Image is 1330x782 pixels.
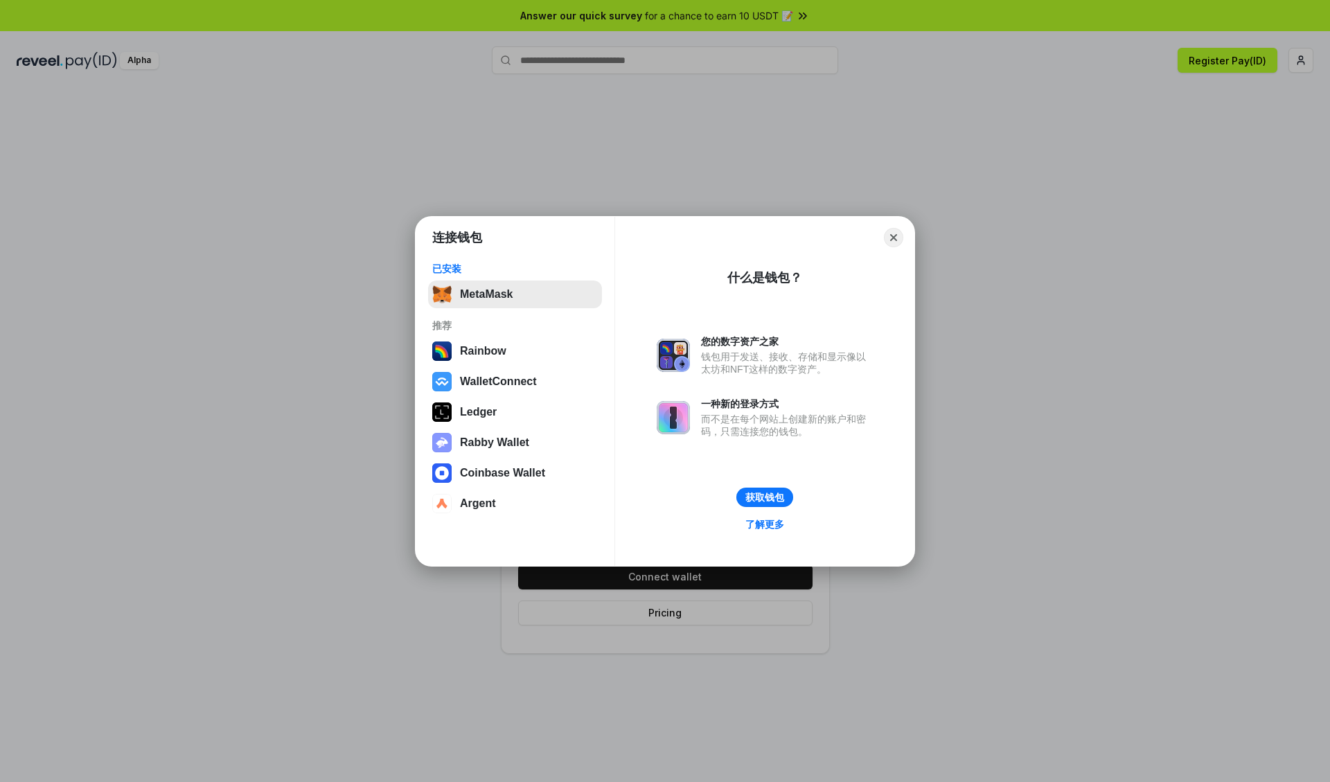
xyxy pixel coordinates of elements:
[657,339,690,372] img: svg+xml,%3Csvg%20xmlns%3D%22http%3A%2F%2Fwww.w3.org%2F2000%2Fsvg%22%20fill%3D%22none%22%20viewBox...
[745,491,784,504] div: 获取钱包
[428,429,602,456] button: Rabby Wallet
[428,368,602,396] button: WalletConnect
[432,229,482,246] h1: 连接钱包
[432,433,452,452] img: svg+xml,%3Csvg%20xmlns%3D%22http%3A%2F%2Fwww.w3.org%2F2000%2Fsvg%22%20fill%3D%22none%22%20viewBox...
[657,401,690,434] img: svg+xml,%3Csvg%20xmlns%3D%22http%3A%2F%2Fwww.w3.org%2F2000%2Fsvg%22%20fill%3D%22none%22%20viewBox...
[701,335,873,348] div: 您的数字资产之家
[884,228,903,247] button: Close
[432,319,598,332] div: 推荐
[745,518,784,531] div: 了解更多
[737,515,792,533] a: 了解更多
[428,490,602,517] button: Argent
[428,337,602,365] button: Rainbow
[460,375,537,388] div: WalletConnect
[428,459,602,487] button: Coinbase Wallet
[460,467,545,479] div: Coinbase Wallet
[432,285,452,304] img: svg+xml,%3Csvg%20fill%3D%22none%22%20height%3D%2233%22%20viewBox%3D%220%200%2035%2033%22%20width%...
[432,402,452,422] img: svg+xml,%3Csvg%20xmlns%3D%22http%3A%2F%2Fwww.w3.org%2F2000%2Fsvg%22%20width%3D%2228%22%20height%3...
[428,281,602,308] button: MetaMask
[460,345,506,357] div: Rainbow
[727,269,802,286] div: 什么是钱包？
[432,494,452,513] img: svg+xml,%3Csvg%20width%3D%2228%22%20height%3D%2228%22%20viewBox%3D%220%200%2028%2028%22%20fill%3D...
[736,488,793,507] button: 获取钱包
[460,406,497,418] div: Ledger
[460,497,496,510] div: Argent
[432,263,598,275] div: 已安装
[432,463,452,483] img: svg+xml,%3Csvg%20width%3D%2228%22%20height%3D%2228%22%20viewBox%3D%220%200%2028%2028%22%20fill%3D...
[701,350,873,375] div: 钱包用于发送、接收、存储和显示像以太坊和NFT这样的数字资产。
[432,341,452,361] img: svg+xml,%3Csvg%20width%3D%22120%22%20height%3D%22120%22%20viewBox%3D%220%200%20120%20120%22%20fil...
[432,372,452,391] img: svg+xml,%3Csvg%20width%3D%2228%22%20height%3D%2228%22%20viewBox%3D%220%200%2028%2028%22%20fill%3D...
[701,398,873,410] div: 一种新的登录方式
[701,413,873,438] div: 而不是在每个网站上创建新的账户和密码，只需连接您的钱包。
[428,398,602,426] button: Ledger
[460,436,529,449] div: Rabby Wallet
[460,288,513,301] div: MetaMask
